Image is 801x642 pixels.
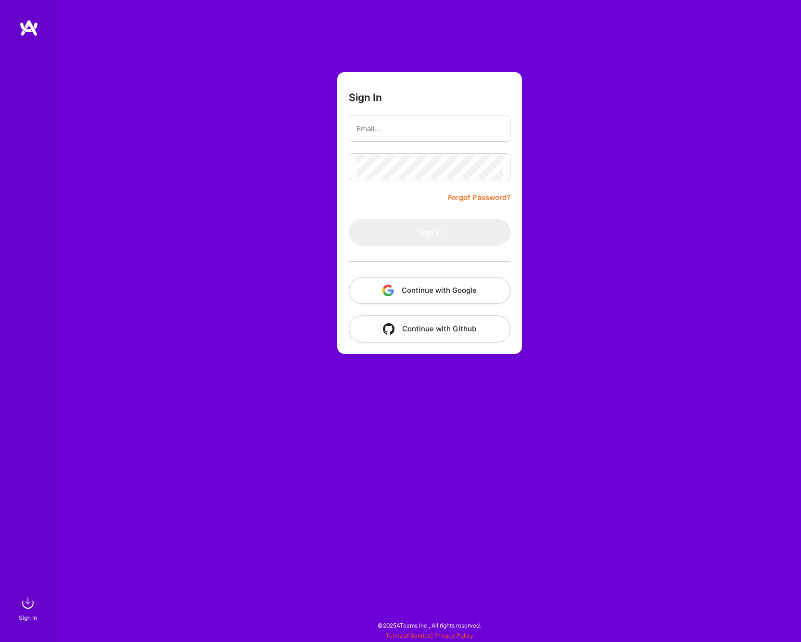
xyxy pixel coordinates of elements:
[434,632,473,639] a: Privacy Policy
[19,19,38,37] img: logo
[386,632,473,639] span: |
[383,323,394,335] img: icon
[18,593,38,613] img: sign in
[58,613,801,637] div: © 2025 ATeams Inc., All rights reserved.
[386,632,431,639] a: Terms of Service
[356,116,503,141] input: Email...
[349,315,510,342] button: Continue with Github
[20,593,38,623] a: sign inSign In
[349,91,382,103] h3: Sign In
[349,277,510,304] button: Continue with Google
[19,613,37,623] div: Sign In
[349,219,510,246] button: Sign In
[448,192,510,203] a: Forgot Password?
[382,285,394,296] img: icon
